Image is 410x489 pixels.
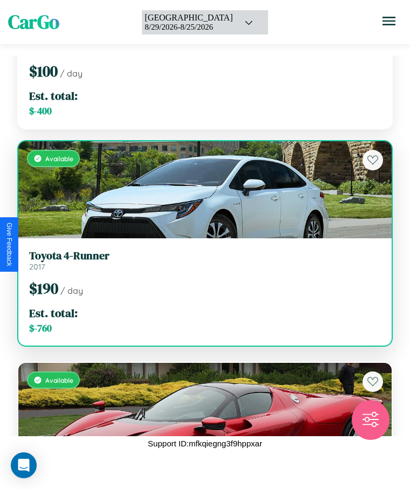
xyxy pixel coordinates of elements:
[8,9,59,35] span: CarGo
[145,23,233,32] div: 8 / 29 / 2026 - 8 / 25 / 2026
[29,249,381,272] a: Toyota 4-Runner2017
[45,376,73,384] span: Available
[5,223,13,266] div: Give Feedback
[60,68,83,79] span: / day
[29,249,381,262] h3: Toyota 4-Runner
[29,322,52,335] span: $ -760
[148,436,262,451] p: Support ID: mfkqiegng3f9hppxar
[29,88,78,104] span: Est. total:
[11,452,37,478] div: Open Intercom Messenger
[29,262,45,272] span: 2017
[29,105,52,118] span: $ -400
[29,305,78,321] span: Est. total:
[60,285,83,296] span: / day
[145,13,233,23] div: [GEOGRAPHIC_DATA]
[45,155,73,163] span: Available
[29,61,58,81] span: $ 100
[29,278,58,299] span: $ 190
